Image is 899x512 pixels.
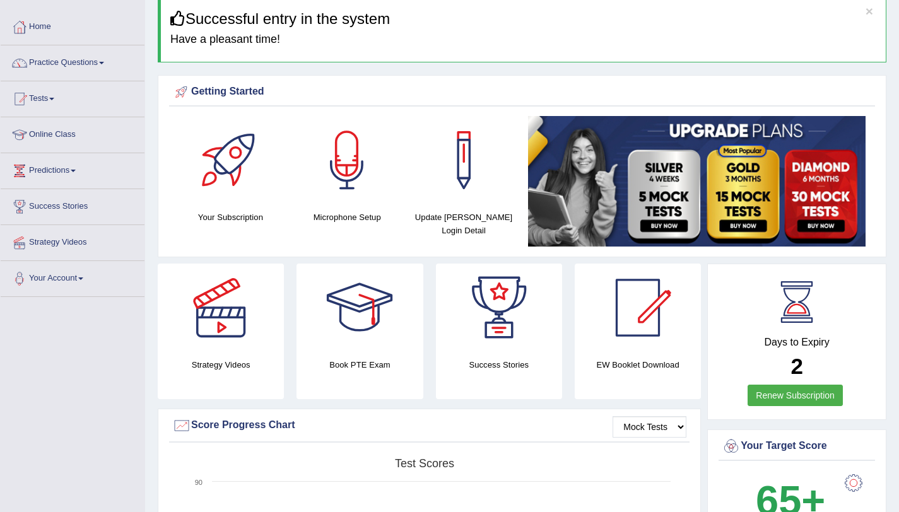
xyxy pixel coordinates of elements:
h4: EW Booklet Download [575,358,701,371]
h4: Strategy Videos [158,358,284,371]
button: × [866,4,873,18]
img: small5.jpg [528,116,866,247]
h4: Book PTE Exam [297,358,423,371]
h4: Microphone Setup [295,211,399,224]
div: Score Progress Chart [172,416,686,435]
a: Predictions [1,153,144,185]
a: Tests [1,81,144,113]
a: Online Class [1,117,144,149]
a: Renew Subscription [748,385,843,406]
h3: Successful entry in the system [170,11,876,27]
h4: Success Stories [436,358,562,371]
h4: Your Subscription [179,211,283,224]
h4: Have a pleasant time! [170,33,876,46]
h4: Days to Expiry [722,337,872,348]
h4: Update [PERSON_NAME] Login Detail [412,211,516,237]
a: Strategy Videos [1,225,144,257]
b: 2 [790,354,802,378]
tspan: Test scores [395,457,454,470]
a: Home [1,9,144,41]
div: Getting Started [172,83,872,102]
text: 90 [195,479,203,486]
a: Success Stories [1,189,144,221]
div: Your Target Score [722,437,872,456]
a: Practice Questions [1,45,144,77]
a: Your Account [1,261,144,293]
